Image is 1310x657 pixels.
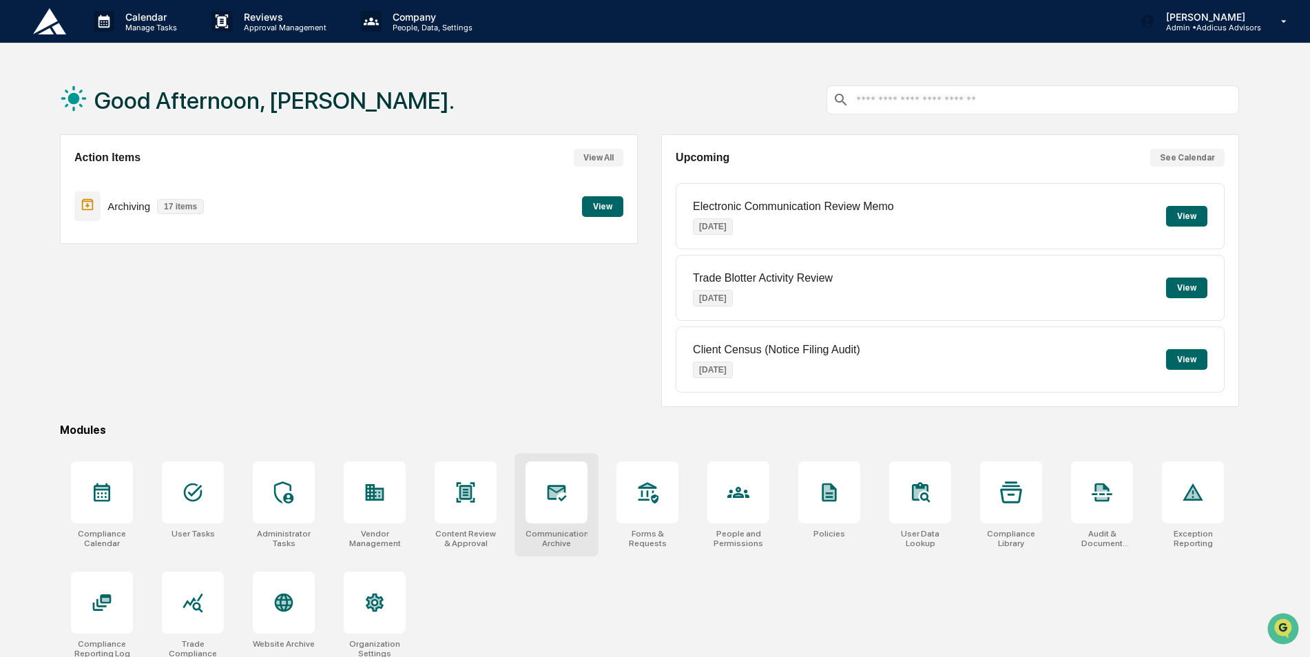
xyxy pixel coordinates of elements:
[813,529,845,539] div: Policies
[253,529,315,548] div: Administrator Tasks
[47,105,226,119] div: Start new chat
[693,344,860,356] p: Client Census (Notice Filing Audit)
[707,529,769,548] div: People and Permissions
[574,149,623,167] button: View All
[100,175,111,186] div: 🗄️
[1166,278,1207,298] button: View
[889,529,951,548] div: User Data Lookup
[693,200,894,213] p: Electronic Communication Review Memo
[233,11,333,23] p: Reviews
[382,23,479,32] p: People, Data, Settings
[94,168,176,193] a: 🗄️Attestations
[71,529,133,548] div: Compliance Calendar
[693,362,733,378] p: [DATE]
[47,119,174,130] div: We're available if you need us!
[8,168,94,193] a: 🖐️Preclearance
[114,11,184,23] p: Calendar
[14,201,25,212] div: 🔎
[382,11,479,23] p: Company
[114,23,184,32] p: Manage Tasks
[171,529,215,539] div: User Tasks
[253,639,315,649] div: Website Archive
[33,8,66,34] img: logo
[28,174,89,187] span: Preclearance
[157,199,204,214] p: 17 items
[114,174,171,187] span: Attestations
[137,233,167,244] span: Pylon
[1266,612,1303,649] iframe: Open customer support
[14,105,39,130] img: 1746055101610-c473b297-6a78-478c-a979-82029cc54cd1
[1150,149,1225,167] button: See Calendar
[234,109,251,126] button: Start new chat
[94,87,455,114] h1: Good Afternoon, [PERSON_NAME].
[1162,529,1224,548] div: Exception Reporting
[107,200,150,212] p: Archiving
[14,29,251,51] p: How can we help?
[233,23,333,32] p: Approval Management
[8,194,92,219] a: 🔎Data Lookup
[1071,529,1133,548] div: Audit & Document Logs
[1155,23,1261,32] p: Admin • Addicus Advisors
[97,233,167,244] a: Powered byPylon
[582,199,623,212] a: View
[616,529,678,548] div: Forms & Requests
[28,200,87,213] span: Data Lookup
[14,175,25,186] div: 🖐️
[60,424,1239,437] div: Modules
[526,529,588,548] div: Communications Archive
[693,272,833,284] p: Trade Blotter Activity Review
[693,290,733,306] p: [DATE]
[980,529,1042,548] div: Compliance Library
[435,529,497,548] div: Content Review & Approval
[344,529,406,548] div: Vendor Management
[582,196,623,217] button: View
[1166,206,1207,227] button: View
[1155,11,1261,23] p: [PERSON_NAME]
[74,152,141,164] h2: Action Items
[1166,349,1207,370] button: View
[676,152,729,164] h2: Upcoming
[693,218,733,235] p: [DATE]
